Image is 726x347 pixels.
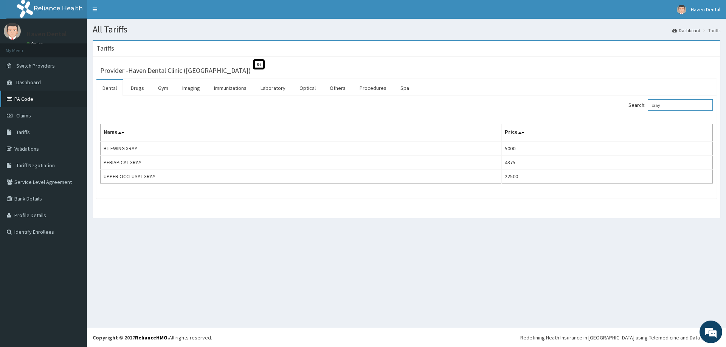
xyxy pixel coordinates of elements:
a: Imaging [176,80,206,96]
label: Search: [628,99,713,111]
th: Name [101,124,502,142]
span: St [253,59,265,69]
span: Tariff Negotiation [16,162,55,169]
a: Online [26,41,45,46]
span: Switch Providers [16,62,55,69]
a: Gym [152,80,174,96]
td: 4375 [501,156,712,170]
td: 22500 [501,170,712,184]
textarea: Type your message and hit 'Enter' [4,206,144,233]
a: Laboratory [254,80,292,96]
td: PERIAPICAL XRAY [101,156,502,170]
a: Dashboard [672,27,700,34]
footer: All rights reserved. [87,328,726,347]
h3: Provider - Haven Dental Clinic ([GEOGRAPHIC_DATA]) [100,67,251,74]
div: Minimize live chat window [124,4,142,22]
td: UPPER OCCLUSAL XRAY [101,170,502,184]
span: Claims [16,112,31,119]
img: d_794563401_company_1708531726252_794563401 [14,38,31,57]
div: Chat with us now [39,42,127,52]
a: Immunizations [208,80,253,96]
li: Tariffs [701,27,720,34]
a: Dental [96,80,123,96]
span: We're online! [44,95,104,171]
h1: All Tariffs [93,25,720,34]
td: BITEWING XRAY [101,141,502,156]
a: Drugs [125,80,150,96]
img: User Image [677,5,686,14]
div: Redefining Heath Insurance in [GEOGRAPHIC_DATA] using Telemedicine and Data Science! [520,334,720,341]
a: Others [324,80,352,96]
input: Search: [648,99,713,111]
span: Tariffs [16,129,30,136]
img: User Image [4,23,21,40]
td: 5000 [501,141,712,156]
a: Spa [394,80,415,96]
span: Dashboard [16,79,41,86]
p: Haven Dental [26,31,67,37]
span: Haven Dental [691,6,720,13]
a: Optical [293,80,322,96]
strong: Copyright © 2017 . [93,334,169,341]
h3: Tariffs [96,45,114,52]
a: RelianceHMO [135,334,168,341]
a: Procedures [354,80,392,96]
th: Price [501,124,712,142]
